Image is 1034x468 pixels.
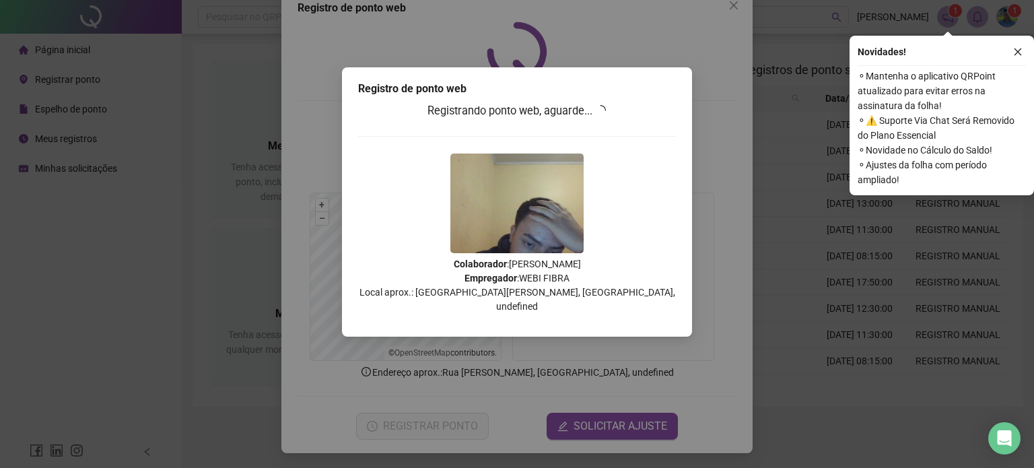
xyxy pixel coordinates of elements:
span: loading [595,105,606,116]
img: Z [450,154,584,253]
h3: Registrando ponto web, aguarde... [358,102,676,120]
div: Open Intercom Messenger [988,422,1021,455]
span: close [1013,47,1023,57]
span: ⚬ Mantenha o aplicativo QRPoint atualizado para evitar erros na assinatura da folha! [858,69,1026,113]
strong: Colaborador [454,259,507,269]
div: Registro de ponto web [358,81,676,97]
strong: Empregador [464,273,517,283]
span: ⚬ ⚠️ Suporte Via Chat Será Removido do Plano Essencial [858,113,1026,143]
p: : [PERSON_NAME] : WEBI FIBRA Local aprox.: [GEOGRAPHIC_DATA][PERSON_NAME], [GEOGRAPHIC_DATA], und... [358,257,676,314]
span: Novidades ! [858,44,906,59]
span: ⚬ Novidade no Cálculo do Saldo! [858,143,1026,158]
span: ⚬ Ajustes da folha com período ampliado! [858,158,1026,187]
